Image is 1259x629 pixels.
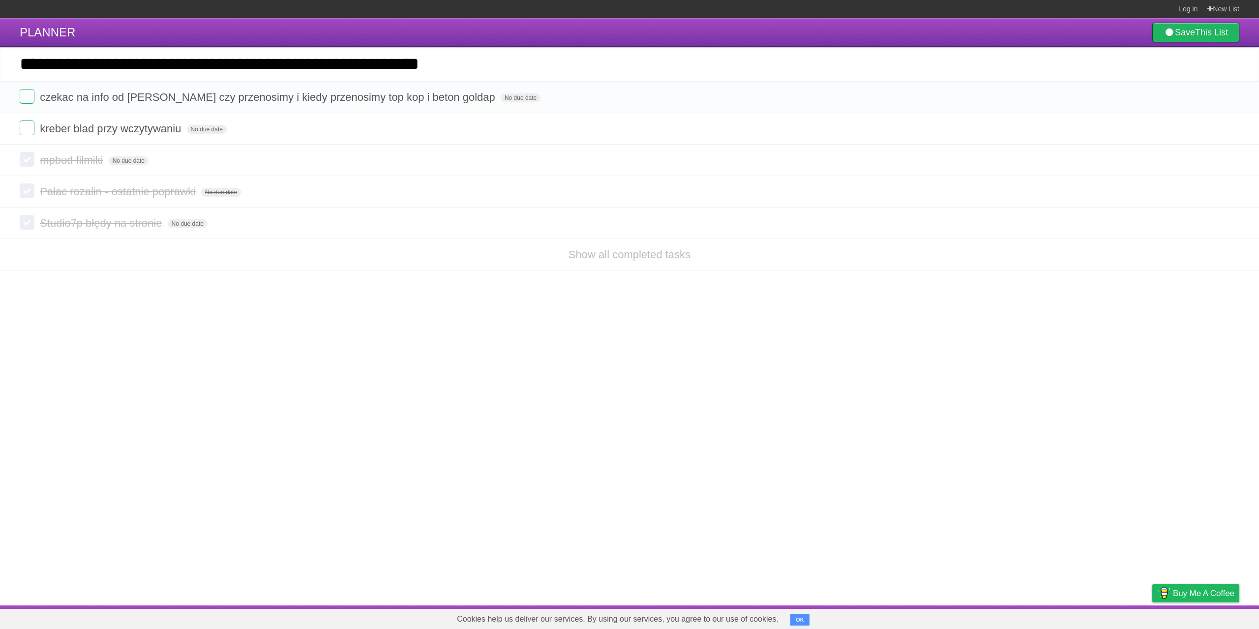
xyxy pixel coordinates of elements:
[1152,584,1239,602] a: Buy me a coffee
[1195,28,1228,37] b: This List
[20,120,34,135] label: Done
[40,217,164,229] span: Studio7p błędy na stronie
[40,154,105,166] span: mpbud filmiki
[1177,608,1239,627] a: Suggest a feature
[1152,23,1239,42] a: SaveThis List
[1021,608,1042,627] a: About
[187,125,227,134] span: No due date
[20,152,34,167] label: Done
[20,183,34,198] label: Done
[1157,585,1170,601] img: Buy me a coffee
[1173,585,1234,602] span: Buy me a coffee
[109,156,149,165] span: No due date
[168,219,208,228] span: No due date
[501,93,540,102] span: No due date
[1054,608,1094,627] a: Developers
[790,614,809,626] button: OK
[40,185,198,198] span: Pałac rozalin - ostatnie poprawki
[201,188,241,197] span: No due date
[20,89,34,104] label: Done
[40,91,498,103] span: czekac na info od [PERSON_NAME] czy przenosimy i kiedy przenosimy top kop i beton goldap
[447,609,788,629] span: Cookies help us deliver our services. By using our services, you agree to our use of cookies.
[569,248,690,261] a: Show all completed tasks
[1106,608,1128,627] a: Terms
[20,26,75,39] span: PLANNER
[1139,608,1165,627] a: Privacy
[20,215,34,230] label: Done
[40,122,183,135] span: kreber blad przy wczytywaniu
